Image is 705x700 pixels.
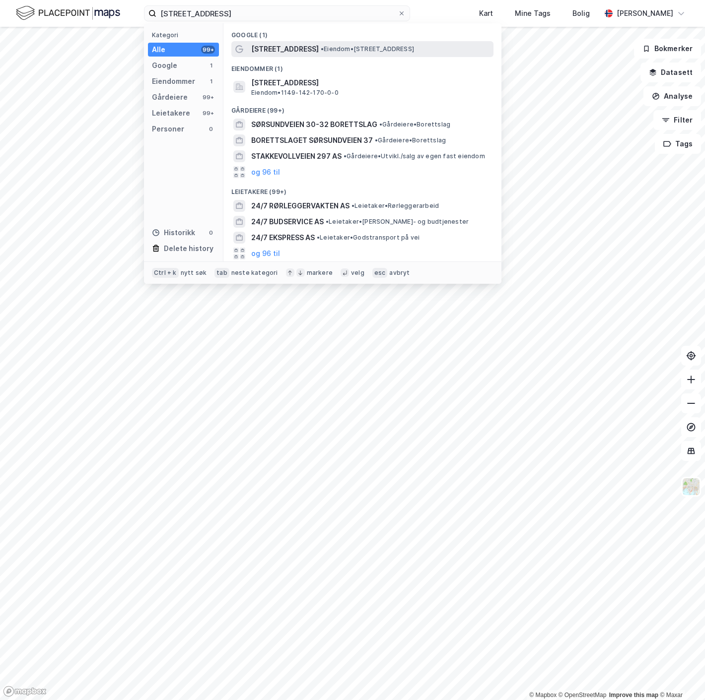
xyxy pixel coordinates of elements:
[352,202,354,209] span: •
[223,57,501,75] div: Eiendommer (1)
[634,39,701,59] button: Bokmerker
[326,218,469,226] span: Leietaker • [PERSON_NAME]- og budtjenester
[152,268,179,278] div: Ctrl + k
[223,99,501,117] div: Gårdeiere (99+)
[156,6,398,21] input: Søk på adresse, matrikkel, gårdeiere, leietakere eller personer
[352,202,439,210] span: Leietaker • Rørleggerarbeid
[201,46,215,54] div: 99+
[251,248,280,259] button: og 96 til
[317,234,420,242] span: Leietaker • Godstransport på vei
[251,166,280,178] button: og 96 til
[344,152,347,160] span: •
[559,692,607,699] a: OpenStreetMap
[617,7,673,19] div: [PERSON_NAME]
[251,232,315,244] span: 24/7 EKSPRESS AS
[152,227,195,239] div: Historikk
[152,44,165,56] div: Alle
[372,268,388,278] div: esc
[251,200,350,212] span: 24/7 RØRLEGGERVAKTEN AS
[379,121,382,128] span: •
[251,134,373,146] span: BORETTSLAGET SØRSUNDVEIEN 37
[152,123,184,135] div: Personer
[152,60,177,71] div: Google
[643,86,701,106] button: Analyse
[655,134,701,154] button: Tags
[207,229,215,237] div: 0
[653,110,701,130] button: Filter
[379,121,450,128] span: Gårdeiere • Borettslag
[321,45,324,53] span: •
[351,269,364,277] div: velg
[201,93,215,101] div: 99+
[207,62,215,69] div: 1
[152,31,219,39] div: Kategori
[326,218,329,225] span: •
[152,75,195,87] div: Eiendommer
[207,125,215,133] div: 0
[515,7,551,19] div: Mine Tags
[389,269,410,277] div: avbryt
[251,216,324,228] span: 24/7 BUDSERVICE AS
[317,234,320,241] span: •
[572,7,590,19] div: Bolig
[251,150,342,162] span: STAKKEVOLLVEIEN 297 AS
[479,7,493,19] div: Kart
[201,109,215,117] div: 99+
[655,652,705,700] iframe: Chat Widget
[251,77,490,89] span: [STREET_ADDRESS]
[344,152,485,160] span: Gårdeiere • Utvikl./salg av egen fast eiendom
[640,63,701,82] button: Datasett
[251,119,377,130] span: SØRSUNDVEIEN 30-32 BORETTSLAG
[3,686,47,697] a: Mapbox homepage
[529,692,557,699] a: Mapbox
[223,180,501,198] div: Leietakere (99+)
[223,23,501,41] div: Google (1)
[307,269,333,277] div: markere
[181,269,207,277] div: nytt søk
[152,107,190,119] div: Leietakere
[251,89,339,97] span: Eiendom • 1149-142-170-0-0
[152,91,188,103] div: Gårdeiere
[231,269,278,277] div: neste kategori
[375,136,446,144] span: Gårdeiere • Borettslag
[214,268,229,278] div: tab
[609,692,658,699] a: Improve this map
[207,77,215,85] div: 1
[164,243,213,255] div: Delete history
[321,45,414,53] span: Eiendom • [STREET_ADDRESS]
[682,477,701,496] img: Z
[251,43,319,55] span: [STREET_ADDRESS]
[375,136,378,144] span: •
[16,4,120,22] img: logo.f888ab2527a4732fd821a326f86c7f29.svg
